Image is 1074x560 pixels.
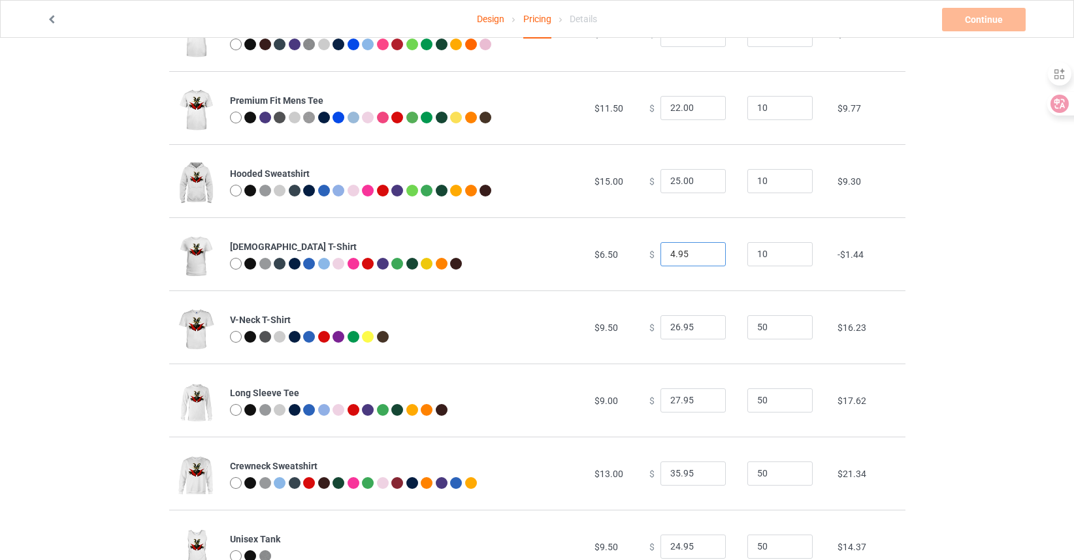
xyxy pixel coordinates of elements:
span: $13.00 [594,469,623,479]
span: $9.00 [594,396,618,406]
img: heather_texture.png [303,39,315,50]
a: Design [477,1,504,37]
span: $ [649,249,655,259]
img: heather_texture.png [303,112,315,123]
span: $9.50 [594,542,618,552]
span: -$1.44 [838,249,864,260]
b: Crewneck Sweatshirt [230,461,317,471]
span: $9.77 [838,103,861,114]
span: $ [649,29,655,40]
span: $11.50 [594,103,623,114]
span: $14.37 [838,542,866,552]
b: Premium Fit Mens Tee [230,95,323,106]
b: Long Sleeve Tee [230,388,299,398]
span: $ [649,102,655,113]
span: $17.62 [838,396,866,406]
span: $15.00 [594,176,623,187]
b: Unisex Tank [230,534,280,544]
b: Hooded Sweatshirt [230,168,310,179]
span: $ [649,541,655,552]
span: $ [649,176,655,186]
span: $ [649,322,655,332]
span: $ [649,468,655,478]
span: $6.50 [594,249,618,260]
span: $21.34 [838,469,866,479]
span: $ [649,395,655,405]
span: $9.50 [594,322,618,333]
span: $16.23 [838,322,866,333]
span: $9.30 [838,176,861,187]
b: [DEMOGRAPHIC_DATA] T-Shirt [230,241,357,252]
b: V-Neck T-Shirt [230,315,291,325]
div: Pricing [523,1,551,39]
div: Details [570,1,597,37]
